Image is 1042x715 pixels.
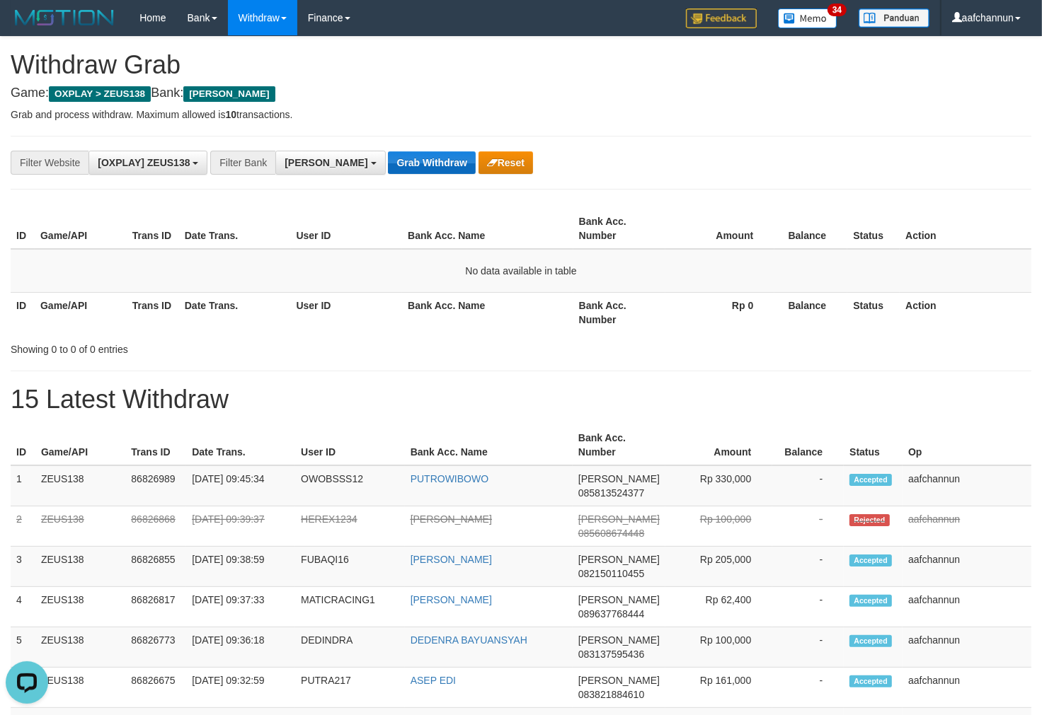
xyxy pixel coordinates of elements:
[573,292,665,332] th: Bank Acc. Number
[772,547,844,587] td: -
[210,151,275,175] div: Filter Bank
[665,209,775,249] th: Amount
[295,587,405,627] td: MATICRACING1
[578,568,644,579] span: Copy 082150110455 to clipboard
[11,249,1031,293] td: No data available in table
[35,587,125,627] td: ZEUS138
[665,292,775,332] th: Rp 0
[665,587,772,627] td: Rp 62,400
[125,668,186,708] td: 86826675
[578,473,660,484] span: [PERSON_NAME]
[179,209,291,249] th: Date Trans.
[411,675,456,686] a: ASEP EDI
[411,513,492,525] a: [PERSON_NAME]
[11,425,35,465] th: ID
[903,506,1031,547] td: aafchannun
[402,209,573,249] th: Bank Acc. Name
[849,595,892,607] span: Accepted
[772,627,844,668] td: -
[578,487,644,499] span: Copy 085813524377 to clipboard
[772,425,844,465] th: Balance
[849,675,892,687] span: Accepted
[772,465,844,506] td: -
[774,292,847,332] th: Balance
[35,209,127,249] th: Game/API
[849,554,892,566] span: Accepted
[295,465,405,506] td: OWOBSSS12
[127,292,179,332] th: Trans ID
[11,7,118,28] img: MOTION_logo.png
[578,649,644,660] span: Copy 083137595436 to clipboard
[186,425,295,465] th: Date Trans.
[127,209,179,249] th: Trans ID
[578,554,660,565] span: [PERSON_NAME]
[903,547,1031,587] td: aafchannun
[411,473,488,484] a: PUTROWIBOWO
[578,608,644,620] span: Copy 089637768444 to clipboard
[291,292,403,332] th: User ID
[125,627,186,668] td: 86826773
[573,209,665,249] th: Bank Acc. Number
[35,506,125,547] td: ZEUS138
[778,8,837,28] img: Button%20Memo.svg
[35,292,127,332] th: Game/API
[295,668,405,708] td: PUTRA217
[275,151,385,175] button: [PERSON_NAME]
[186,587,295,627] td: [DATE] 09:37:33
[578,594,660,605] span: [PERSON_NAME]
[903,465,1031,506] td: aafchannun
[859,8,929,28] img: panduan.png
[774,209,847,249] th: Balance
[125,425,186,465] th: Trans ID
[295,425,405,465] th: User ID
[88,151,207,175] button: [OXPLAY] ZEUS138
[903,587,1031,627] td: aafchannun
[686,8,757,28] img: Feedback.jpg
[186,465,295,506] td: [DATE] 09:45:34
[665,668,772,708] td: Rp 161,000
[900,209,1031,249] th: Action
[849,635,892,647] span: Accepted
[295,627,405,668] td: DEDINDRA
[11,151,88,175] div: Filter Website
[35,627,125,668] td: ZEUS138
[665,425,772,465] th: Amount
[772,506,844,547] td: -
[772,587,844,627] td: -
[411,554,492,565] a: [PERSON_NAME]
[578,513,660,525] span: [PERSON_NAME]
[479,151,533,174] button: Reset
[847,209,900,249] th: Status
[183,86,275,102] span: [PERSON_NAME]
[11,465,35,506] td: 1
[11,86,1031,100] h4: Game: Bank:
[225,109,236,120] strong: 10
[49,86,151,102] span: OXPLAY > ZEUS138
[11,627,35,668] td: 5
[11,107,1031,122] p: Grab and process withdraw. Maximum allowed is transactions.
[11,385,1031,414] h1: 15 Latest Withdraw
[903,425,1031,465] th: Op
[186,506,295,547] td: [DATE] 09:39:37
[98,157,190,168] span: [OXPLAY] ZEUS138
[903,627,1031,668] td: aafchannun
[578,689,644,700] span: Copy 083821884610 to clipboard
[295,506,405,547] td: HEREX1234
[11,506,35,547] td: 2
[665,465,772,506] td: Rp 330,000
[35,668,125,708] td: ZEUS138
[186,627,295,668] td: [DATE] 09:36:18
[578,528,644,539] span: Copy 085608674448 to clipboard
[11,337,423,356] div: Showing 0 to 0 of 0 entries
[11,292,35,332] th: ID
[35,425,125,465] th: Game/API
[125,506,186,547] td: 86826868
[903,668,1031,708] td: aafchannun
[665,627,772,668] td: Rp 100,000
[405,425,573,465] th: Bank Acc. Name
[179,292,291,332] th: Date Trans.
[285,157,367,168] span: [PERSON_NAME]
[125,547,186,587] td: 86826855
[388,151,475,174] button: Grab Withdraw
[291,209,403,249] th: User ID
